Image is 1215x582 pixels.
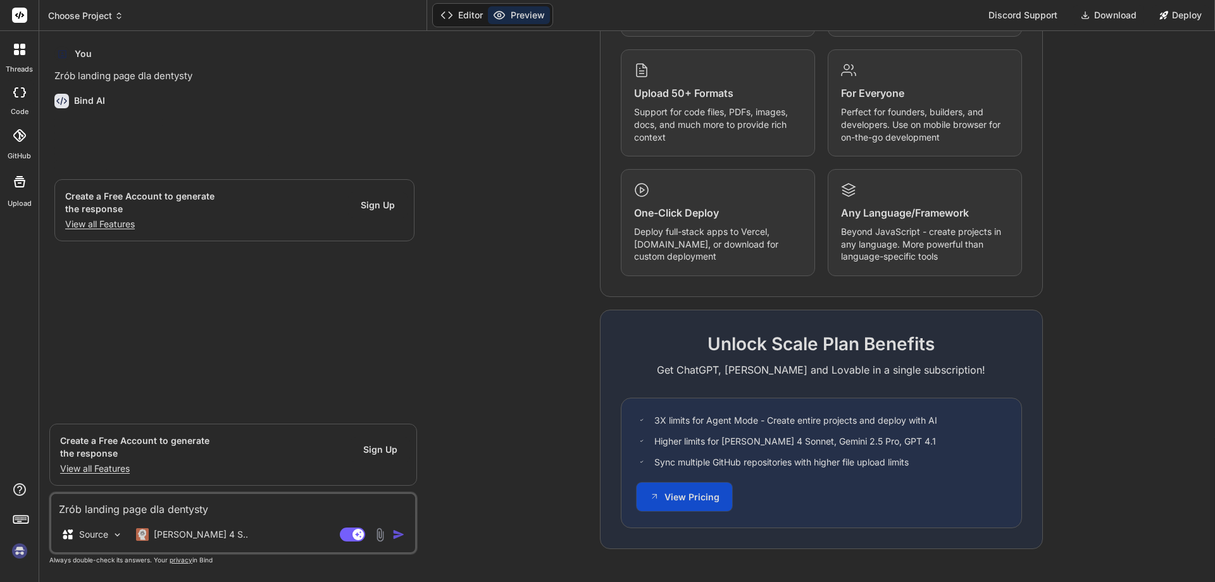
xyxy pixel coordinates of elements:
span: Higher limits for [PERSON_NAME] 4 Sonnet, Gemini 2.5 Pro, GPT 4.1 [654,434,936,448]
p: Beyond JavaScript - create projects in any language. More powerful than language-specific tools [841,225,1009,263]
span: ‌ [54,160,108,170]
h2: Unlock Scale Plan Benefits [621,331,1022,357]
h4: One-Click Deploy [634,205,802,220]
span: Sync multiple GitHub repositories with higher file upload limits [654,455,909,469]
span: privacy [170,556,192,564]
label: threads [6,64,33,75]
p: Perfect for founders, builders, and developers. Use on mobile browser for on-the-go development [841,106,1009,143]
p: Zrób landing page dla dentysty [54,69,414,84]
button: Download [1073,5,1144,25]
label: code [11,106,28,117]
span: Sign Up [363,443,397,456]
div: Discord Support [981,5,1065,25]
textarea: Zrób landing page dla dentysty [51,494,415,517]
p: Deploy full-stack apps to Vercel, [DOMAIN_NAME], or download for custom deployment [634,225,802,263]
button: Editor [435,6,488,24]
img: Claude 4 Sonnet [136,528,149,541]
p: Always double-check its answers. Your in Bind [49,554,417,566]
p: [PERSON_NAME] 4 S.. [154,528,248,541]
span: 3X limits for Agent Mode - Create entire projects and deploy with AI [654,414,937,427]
span: Sign Up [361,199,395,212]
label: GitHub [8,151,31,161]
p: Support for code files, PDFs, images, docs, and much more to provide rich context [634,106,802,143]
img: signin [9,540,30,562]
span: ‌ [54,118,163,127]
label: Upload [8,198,32,209]
img: Pick Models [112,529,123,540]
h4: Upload 50+ Formats [634,85,802,101]
h1: Create a Free Account to generate the response [65,190,215,215]
p: View all Features [60,462,209,475]
h6: Bind AI [74,94,105,107]
img: icon [392,528,405,541]
button: View Pricing [637,483,732,511]
span: ‌ [54,132,270,141]
img: attachment [373,528,387,542]
h4: For Everyone [841,85,1009,101]
span: Choose Project [48,9,123,22]
h1: Create a Free Account to generate the response [60,434,209,460]
button: Preview [488,6,550,24]
p: Source [79,528,108,541]
span: ‌ [54,146,270,156]
h6: You [75,47,92,60]
h4: Any Language/Framework [841,205,1009,220]
button: Deploy [1152,5,1209,25]
p: View all Features [65,218,215,231]
p: Get ChatGPT, [PERSON_NAME] and Lovable in a single subscription! [621,362,1022,377]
